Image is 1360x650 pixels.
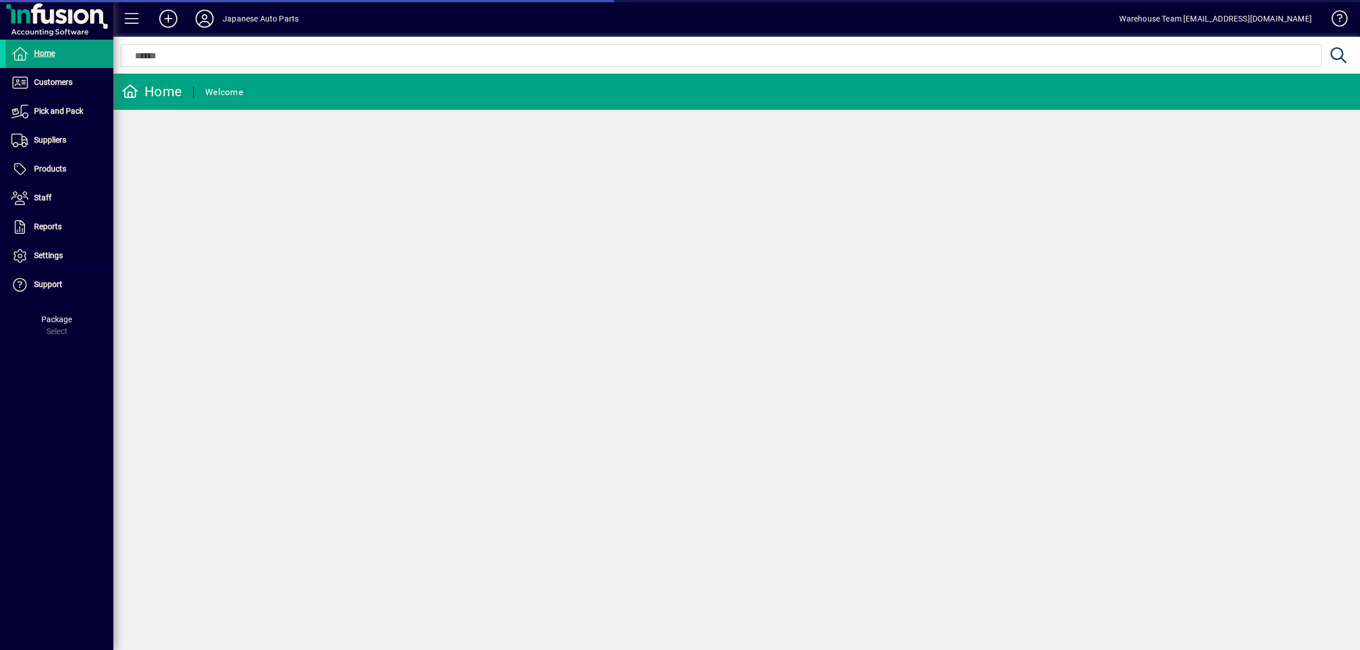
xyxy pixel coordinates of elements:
[34,164,66,173] span: Products
[186,8,223,29] button: Profile
[6,242,113,270] a: Settings
[6,213,113,241] a: Reports
[6,126,113,155] a: Suppliers
[150,8,186,29] button: Add
[34,251,63,260] span: Settings
[41,315,72,324] span: Package
[34,280,62,289] span: Support
[34,135,66,144] span: Suppliers
[205,83,243,101] div: Welcome
[34,193,52,202] span: Staff
[1323,2,1346,39] a: Knowledge Base
[34,106,83,116] span: Pick and Pack
[34,78,73,87] span: Customers
[122,83,182,101] div: Home
[1119,10,1312,28] div: Warehouse Team [EMAIL_ADDRESS][DOMAIN_NAME]
[34,222,62,231] span: Reports
[6,69,113,97] a: Customers
[6,184,113,212] a: Staff
[34,49,55,58] span: Home
[6,155,113,183] a: Products
[223,10,299,28] div: Japanese Auto Parts
[6,271,113,299] a: Support
[6,97,113,126] a: Pick and Pack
